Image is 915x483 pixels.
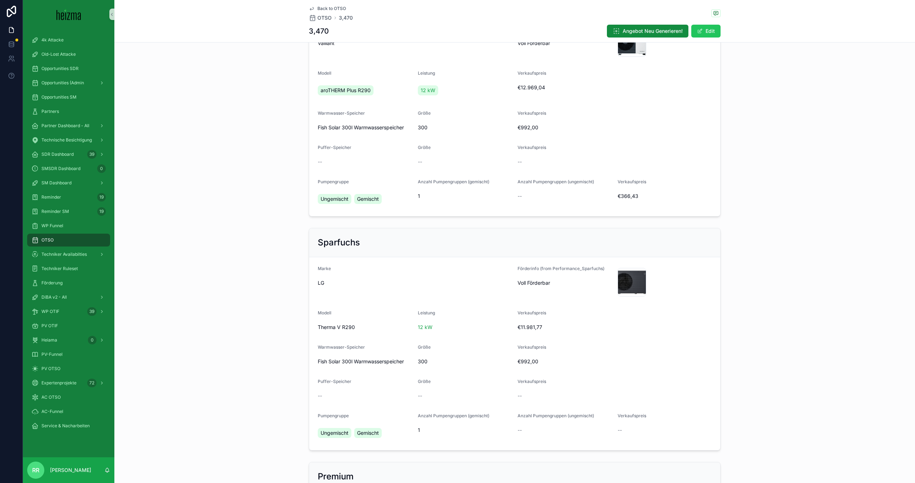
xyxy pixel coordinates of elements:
[27,234,110,247] a: OTSO
[318,40,335,47] span: Vaillant
[318,145,351,150] span: Puffer-Speicher
[418,124,512,131] span: 300
[421,87,435,94] span: 12 kW
[318,237,360,248] h2: Sparfuchs
[27,362,110,375] a: PV OTSO
[618,427,622,434] span: --
[618,413,646,418] span: Verkaufspreis
[41,309,59,314] span: WP OTIF
[318,344,365,350] span: Warmwasser-Speicher
[318,471,353,482] h2: Premium
[87,150,97,159] div: 39
[418,110,431,116] span: Größe
[97,164,106,173] div: 0
[27,377,110,389] a: Expertenprojekte72
[518,279,612,287] span: Voll Förderbar
[41,137,92,143] span: Technische Besichtigung
[518,158,522,165] span: --
[27,105,110,118] a: Partners
[518,179,594,184] span: Anzahl Pumpengruppen (ungemischt)
[41,123,89,129] span: Partner Dashboard - All
[418,379,431,384] span: Größe
[518,413,594,418] span: Anzahl Pumpengruppen (ungemischt)
[618,179,646,184] span: Verkaufspreis
[41,209,69,214] span: Reminder SM
[618,193,712,200] span: €366,43
[41,166,80,171] span: SMSDR Dashboard
[518,70,546,76] span: Verkaufspreis
[41,37,64,43] span: 4k Attacke
[518,427,522,434] span: --
[27,405,110,418] a: AC-Funnel
[418,324,432,331] a: 12 kW
[27,91,110,104] a: Opportunities SM
[418,344,431,350] span: Größe
[518,145,546,150] span: Verkaufspreis
[607,25,688,38] button: Angebot Neu Generieren!
[88,336,97,344] div: 0
[41,280,63,286] span: Förderung
[41,352,63,357] span: PV-Funnel
[41,237,54,243] span: OTSO
[27,248,110,261] a: Techniker Availabilties
[309,6,346,11] a: Back to OTSO
[518,358,712,365] span: €992,00
[309,26,329,36] h1: 3,470
[318,266,331,271] span: Marke
[339,14,353,21] a: 3,470
[27,319,110,332] a: PV OTIF
[418,310,435,315] span: Leistung
[418,145,431,150] span: Größe
[357,195,379,203] span: Gemischt
[518,193,522,200] span: --
[27,134,110,146] a: Technische Besichtigung
[41,51,76,57] span: Old-Lost Attacke
[418,179,489,184] span: Anzahl Pumpengruppen (gemischt)
[518,84,712,91] span: €12.969,04
[318,158,322,165] span: --
[56,9,81,20] img: App logo
[41,294,67,300] span: DiBA v2 - All
[41,223,63,229] span: WP Funnel
[318,358,404,365] span: Fish Solar 300l Warmwasserspeicher
[23,29,114,442] div: scrollable content
[27,34,110,46] a: 4k Attacke
[518,392,522,399] span: --
[41,266,78,272] span: Techniker Ruleset
[318,379,351,384] span: Puffer-Speicher
[518,310,546,315] span: Verkaufspreis
[318,110,365,116] span: Warmwasser-Speicher
[309,14,332,21] a: OTSO
[318,392,322,399] span: --
[87,379,97,387] div: 72
[318,324,355,331] span: Therma V R290
[27,391,110,404] a: AC OTSO
[27,62,110,75] a: Opportunities SDR
[27,76,110,89] a: Opportunities (Admin
[418,158,422,165] span: --
[27,205,110,218] a: Reminder SM19
[418,358,512,365] span: 300
[518,124,712,131] span: €992,00
[27,48,110,61] a: Old-Lost Attacke
[27,334,110,347] a: Heiama0
[41,66,79,71] span: Opportunities SDR
[27,305,110,318] a: WP OTIF39
[87,307,97,316] div: 39
[318,70,331,76] span: Modell
[41,151,74,157] span: SDR Dashboard
[321,195,348,203] span: Ungemischt
[41,94,76,100] span: Opportunities SM
[623,28,683,35] span: Angebot Neu Generieren!
[691,25,721,38] button: Edit
[41,80,84,86] span: Opportunities (Admin
[41,180,71,186] span: SM Dashboard
[321,87,371,94] span: aroTHERM Plus R290
[27,148,110,161] a: SDR Dashboard39
[418,85,438,95] a: 12 kW
[518,40,612,47] span: Voll Förderbar
[50,467,91,474] p: [PERSON_NAME]
[27,419,110,432] a: Service & Nacharbeiten
[318,413,349,418] span: Pumpengruppe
